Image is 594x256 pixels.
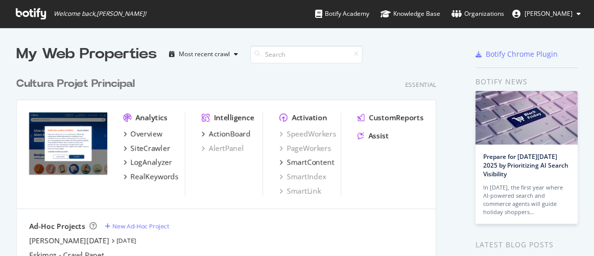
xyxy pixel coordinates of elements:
a: PageWorkers [279,143,331,153]
img: Prepare for Black Friday 2025 by Prioritizing AI Search Visibility [476,91,578,145]
div: Botify Chrome Plugin [486,49,558,59]
div: My Web Properties [16,44,157,64]
input: Search [250,45,363,63]
div: Intelligence [214,112,254,123]
div: RealKeywords [131,172,179,182]
a: SpeedWorkers [279,129,336,139]
div: Activation [292,112,327,123]
a: CustomReports [358,112,423,123]
div: Assist [368,131,389,141]
div: New Ad-Hoc Project [112,222,169,230]
div: Most recent crawl [179,51,230,57]
a: SmartIndex [279,172,326,182]
a: LogAnalyzer [124,157,172,168]
a: [PERSON_NAME][DATE] [29,236,109,246]
a: Prepare for [DATE][DATE] 2025 by Prioritizing AI Search Visibility [483,152,568,178]
div: Botify Academy [315,9,369,19]
div: Botify news [476,76,578,87]
a: SiteCrawler [124,143,170,153]
button: [PERSON_NAME] [504,6,589,22]
a: Assist [358,131,389,141]
a: Cultura Projet Principal [16,77,139,91]
a: SmartContent [279,157,334,168]
a: Botify Chrome Plugin [476,49,558,59]
span: Welcome back, [PERSON_NAME] ! [54,10,146,18]
a: [DATE] [116,236,136,245]
a: New Ad-Hoc Project [105,222,169,230]
button: Most recent crawl [165,46,242,62]
img: cultura.com [29,112,107,175]
div: SiteCrawler [131,143,170,153]
div: Latest Blog Posts [476,239,578,250]
div: Overview [131,129,162,139]
div: CustomReports [369,112,423,123]
div: Cultura Projet Principal [16,77,135,91]
div: SmartContent [287,157,334,168]
a: ActionBoard [202,129,251,139]
div: Organizations [452,9,504,19]
span: Antoine Séverine [525,9,573,18]
div: In [DATE], the first year where AI-powered search and commerce agents will guide holiday shoppers… [483,183,570,216]
a: SmartLink [279,186,321,196]
div: ActionBoard [209,129,251,139]
div: Essential [405,80,436,89]
div: LogAnalyzer [131,157,172,168]
div: Knowledge Base [381,9,440,19]
div: Analytics [136,112,168,123]
a: RealKeywords [124,172,179,182]
a: Overview [124,129,162,139]
div: Ad-Hoc Projects [29,221,85,231]
a: AlertPanel [202,143,244,153]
